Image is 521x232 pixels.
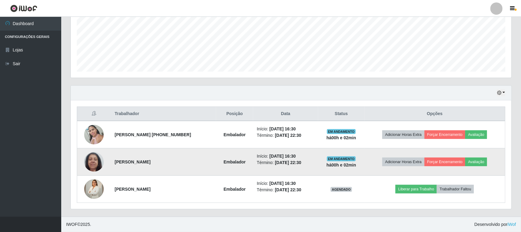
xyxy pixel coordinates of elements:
li: Início: [257,153,314,159]
time: [DATE] 22:30 [275,160,301,165]
img: 1702328329487.jpeg [84,122,104,148]
span: © 2025 . [66,221,91,228]
img: CoreUI Logo [10,5,37,12]
th: Data [253,107,318,121]
strong: há 00 h e 02 min [327,163,356,167]
img: 1709656431175.jpeg [84,149,104,175]
th: Trabalhador [111,107,216,121]
span: EM ANDAMENTO [327,156,356,161]
strong: [PERSON_NAME] [115,159,151,164]
img: 1759019175728.jpeg [84,172,104,206]
th: Opções [365,107,505,121]
span: AGENDADO [331,187,352,192]
button: Liberar para Trabalho [395,185,437,193]
li: Término: [257,132,314,139]
span: Desenvolvido por [474,221,516,228]
strong: Embalador [223,132,246,137]
button: Adicionar Horas Extra [382,158,424,166]
li: Término: [257,187,314,193]
li: Término: [257,159,314,166]
strong: Embalador [223,187,246,192]
li: Início: [257,126,314,132]
th: Posição [216,107,253,121]
time: [DATE] 22:30 [275,187,301,192]
time: [DATE] 16:30 [269,154,296,159]
strong: Embalador [223,159,246,164]
time: [DATE] 22:30 [275,133,301,138]
a: iWof [508,222,516,227]
button: Adicionar Horas Extra [382,130,424,139]
button: Avaliação [465,158,487,166]
th: Status [318,107,364,121]
span: IWOF [66,222,77,227]
strong: [PERSON_NAME] [PHONE_NUMBER] [115,132,191,137]
button: Forçar Encerramento [425,158,466,166]
strong: [PERSON_NAME] [115,187,151,192]
button: Forçar Encerramento [425,130,466,139]
span: EM ANDAMENTO [327,129,356,134]
time: [DATE] 16:30 [269,181,296,186]
button: Avaliação [465,130,487,139]
button: Trabalhador Faltou [437,185,474,193]
strong: há 00 h e 02 min [327,135,356,140]
time: [DATE] 16:30 [269,126,296,131]
li: Início: [257,180,314,187]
